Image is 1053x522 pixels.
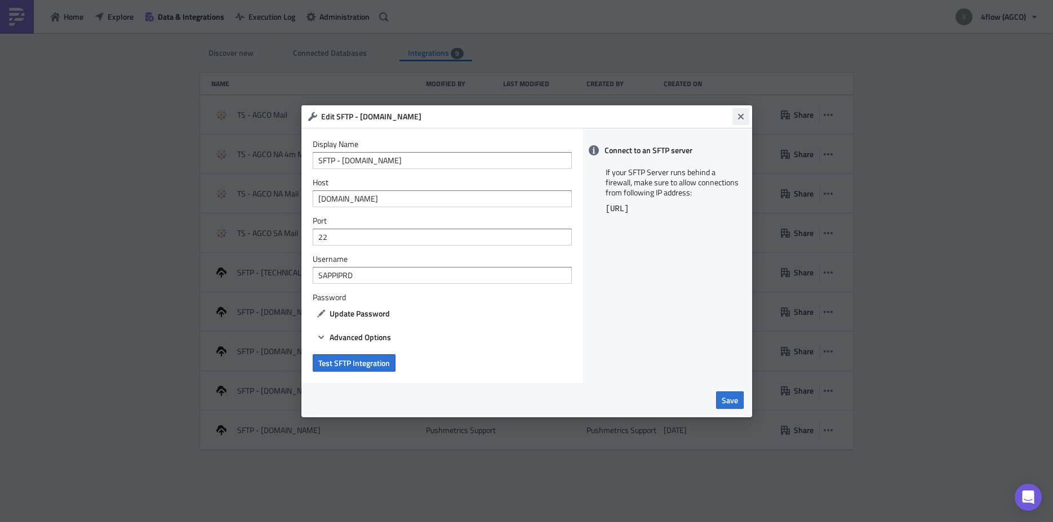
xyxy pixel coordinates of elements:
[716,391,744,409] button: Save
[313,229,572,246] input: 22
[313,305,394,322] button: Update Password
[313,354,396,372] button: Test SFTP Integration
[318,357,390,369] span: Test SFTP Integration
[330,307,390,319] span: Update Password
[732,108,749,125] button: Close
[313,267,572,284] input: Username
[722,394,738,406] span: Save
[606,204,629,213] code: [URL]
[1015,484,1042,511] div: Open Intercom Messenger
[321,111,732,122] h6: Edit SFTP - [DOMAIN_NAME]
[313,331,395,344] button: Advanced Options
[330,331,391,343] span: Advanced Options
[606,167,741,198] p: If your SFTP Server runs behind a firewall, make sure to allow connections from following IP addr...
[313,216,572,226] label: Port
[313,292,572,302] label: Password
[313,190,572,207] input: sftp.example.com
[313,254,572,264] label: Username
[313,177,572,188] label: Host
[313,139,572,149] label: Display Name
[583,139,752,162] div: Connect to an SFTP server
[313,152,572,169] input: Give it a name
